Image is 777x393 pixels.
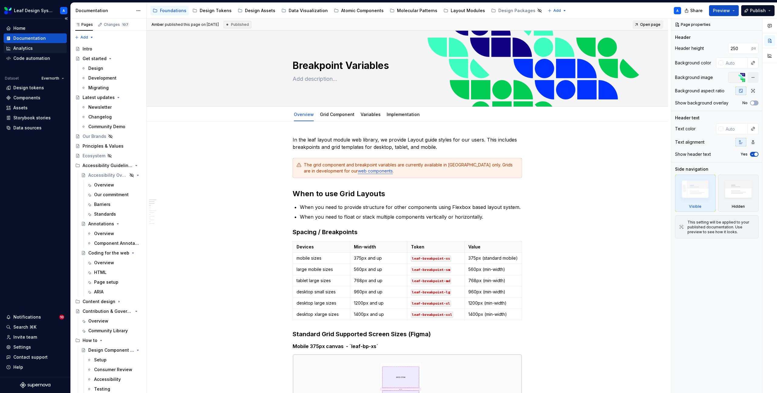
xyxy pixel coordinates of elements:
div: Assets [13,105,28,111]
div: How to [73,336,144,345]
span: Publish [750,8,766,14]
p: 768px (min-width) [468,278,518,284]
input: Auto [723,123,748,134]
a: Data Visualization [279,6,330,15]
span: Share [690,8,703,14]
button: Collapse sidebar [62,14,70,23]
p: desktop xlarge sizes [297,311,346,317]
a: Design tokens [4,83,67,93]
a: Design [79,63,144,73]
a: Design Packages [489,6,545,15]
a: Community Library [79,326,144,336]
div: Background image [675,74,713,80]
div: Barriers [94,201,110,207]
a: Newsletter [79,102,144,112]
label: No [742,101,748,105]
div: Settings [13,344,31,350]
div: Our Brands [83,133,106,139]
div: Side navigation [675,166,708,172]
h5: Mobile 375px canvas - ` [293,343,522,349]
div: Text color [675,126,696,132]
a: Principles & Values [73,141,144,151]
div: Show header text [675,151,711,157]
div: Leaf Design System [14,8,53,14]
a: Overview [84,229,144,238]
div: Code automation [13,55,50,61]
div: Design [88,65,103,71]
a: Storybook stories [4,113,67,123]
div: Published [224,21,251,28]
a: Settings [4,342,67,352]
div: Contribution & Governance [83,308,133,314]
a: Our commitment [84,190,144,200]
svg: Supernova Logo [20,382,50,388]
textarea: Breakpoint Variables [291,58,521,73]
h3: Standard Grid Supported Screen Sizes (Figma) [293,330,522,338]
p: large mobile sizes [297,266,346,272]
a: Our Brands [73,132,144,141]
a: Assets [4,103,67,113]
a: Standards [84,209,144,219]
p: 1200px (min-width) [468,300,518,306]
div: HTML [94,269,107,275]
input: Auto [723,57,748,68]
strong: leaf-bp-xs` [351,343,378,349]
div: Atomic Components [341,8,384,14]
div: Get started [83,56,107,62]
div: Visible [689,204,701,209]
span: Add [553,8,561,13]
a: Accessibility Overview [79,170,144,180]
div: Consumer Review [94,367,132,373]
code: leaf-breakpoint-xxl [411,312,453,318]
a: Setup [84,355,144,365]
span: Preview [713,8,730,14]
div: Data sources [13,125,42,131]
span: published this page on [DATE] [151,22,219,27]
div: Content design [83,299,115,305]
span: 10 [59,315,64,320]
code: leaf-breakpoint-md [411,278,451,284]
a: Component Annotations [84,238,144,248]
p: 375px (standard mobile) [468,255,518,261]
div: Invite team [13,334,37,340]
p: When you need to provide structure for other components using Flexbox based layout system. [300,203,522,211]
a: Latest updates [73,93,144,102]
a: Development [79,73,144,83]
a: Annotations [79,219,144,229]
a: Overview [84,258,144,268]
div: Newsletter [88,104,112,110]
button: Add [546,6,568,15]
p: Devices [297,244,346,250]
div: Content design [73,297,144,306]
a: Atomic Components [331,6,386,15]
div: Overview [94,260,114,266]
a: HTML [84,268,144,277]
div: Page setup [94,279,118,285]
h2: When to use Grid Layouts [293,189,522,199]
p: 1200px and up [354,300,404,306]
div: Documentation [76,8,133,14]
a: Overview [84,180,144,190]
div: Accessibility Guidelines [83,162,133,169]
a: Foundations [150,6,189,15]
button: Evernorth [39,74,67,83]
a: Ecosystem [73,151,144,161]
div: Our commitment [94,192,129,198]
div: Show background overlay [675,100,728,106]
div: Components [13,95,40,101]
p: 560px and up [354,266,404,272]
div: Annotations [88,221,114,227]
div: Notifications [13,314,41,320]
span: Open page [640,22,660,27]
div: Home [13,25,25,31]
div: The grid component and breakpoint variables are currently available in [GEOGRAPHIC_DATA] only. Gr... [304,162,518,174]
a: Overview [294,112,314,117]
div: Design Packages [498,8,535,14]
div: Layout Modules [451,8,485,14]
div: Latest updates [83,94,115,101]
div: Changelog [88,114,112,120]
a: Consumer Review [84,365,144,374]
button: Contact support [4,352,67,362]
a: Migrating [79,83,144,93]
